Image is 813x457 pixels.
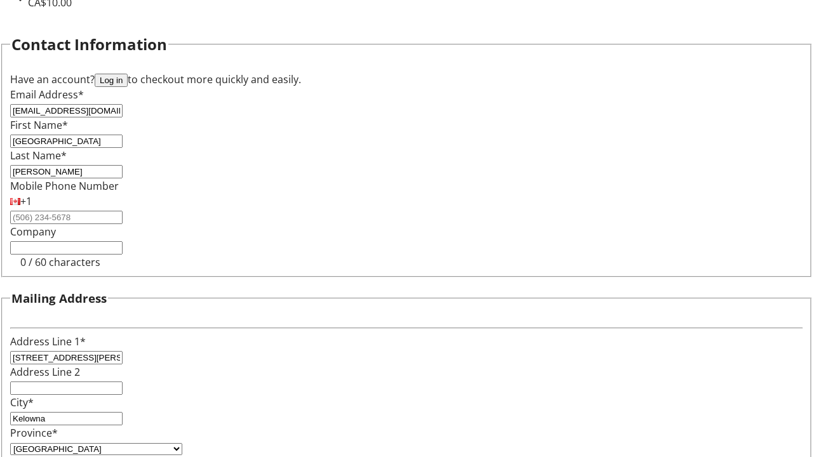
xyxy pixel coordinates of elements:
[10,149,67,162] label: Last Name*
[11,289,107,307] h3: Mailing Address
[10,334,86,348] label: Address Line 1*
[10,118,68,132] label: First Name*
[10,351,123,364] input: Address
[10,225,56,239] label: Company
[10,72,803,87] div: Have an account? to checkout more quickly and easily.
[10,88,84,102] label: Email Address*
[20,255,100,269] tr-character-limit: 0 / 60 characters
[10,426,58,440] label: Province*
[10,211,123,224] input: (506) 234-5678
[10,412,123,425] input: City
[95,74,128,87] button: Log in
[10,395,34,409] label: City*
[10,179,119,193] label: Mobile Phone Number
[11,33,167,56] h2: Contact Information
[10,365,80,379] label: Address Line 2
